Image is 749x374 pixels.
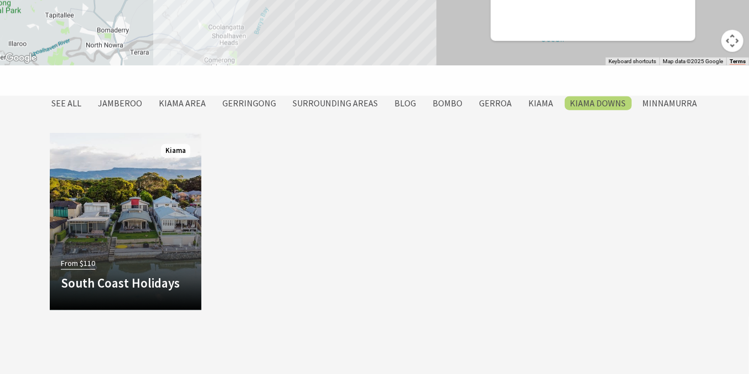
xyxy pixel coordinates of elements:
a: Open this area in Google Maps (opens a new window) [3,51,39,65]
label: Bombo [428,96,469,110]
label: Kiama Area [154,96,212,110]
h4: South Coast Holidays [61,275,190,291]
label: Jamberoo [93,96,148,110]
label: Kiama [523,96,559,110]
a: Terms (opens in new tab) [730,58,746,65]
label: Blog [389,96,422,110]
button: Keyboard shortcuts [608,58,656,65]
label: Kiama Downs [565,96,632,110]
button: Map camera controls [721,30,743,52]
span: From $110 [61,257,95,270]
label: Minnamurra [637,96,703,110]
label: Gerringong [217,96,282,110]
label: Gerroa [474,96,518,110]
a: Another Image Used From $110 South Coast Holidays Kiama [50,133,201,310]
img: Google [3,51,39,65]
span: Map data ©2025 Google [663,58,723,64]
label: Surrounding Areas [288,96,384,110]
span: Kiama [161,144,190,158]
label: SEE All [46,96,87,110]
